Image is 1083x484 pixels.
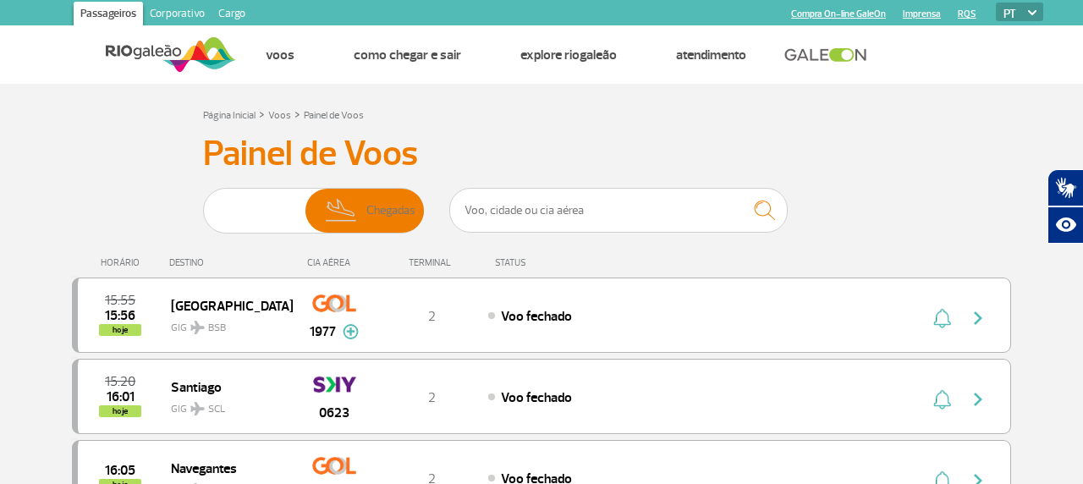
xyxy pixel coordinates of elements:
div: Plugin de acessibilidade da Hand Talk. [1047,169,1083,244]
div: TERMINAL [377,257,487,268]
a: Atendimento [676,47,746,63]
a: Cargo [212,2,252,29]
div: CIA AÉREA [292,257,377,268]
span: GIG [171,393,279,417]
span: hoje [99,324,141,336]
div: HORÁRIO [77,257,169,268]
span: Partidas [264,189,305,233]
span: Navegantes [171,457,279,479]
span: hoje [99,405,141,417]
img: destiny_airplane.svg [190,321,205,334]
span: 2025-09-28 16:01:00 [107,391,135,403]
span: 2025-09-28 16:05:00 [105,465,135,476]
span: Voo fechado [501,308,572,325]
span: Santiago [171,376,279,398]
span: 2 [428,308,436,325]
img: slider-embarque [211,189,264,233]
span: 0623 [319,403,349,423]
a: Painel de Voos [304,109,364,122]
div: STATUS [487,257,624,268]
a: Compra On-line GaleOn [791,8,886,19]
a: > [294,104,300,124]
img: mais-info-painel-voo.svg [343,324,359,339]
a: Como chegar e sair [354,47,461,63]
img: slider-desembarque [316,189,366,233]
span: Chegadas [366,189,415,233]
button: Abrir recursos assistivos. [1047,206,1083,244]
a: Voos [266,47,294,63]
a: Passageiros [74,2,143,29]
img: sino-painel-voo.svg [933,389,951,410]
span: [GEOGRAPHIC_DATA] [171,294,279,316]
span: 2025-09-28 15:20:00 [105,376,135,388]
h3: Painel de Voos [203,133,880,175]
a: Voos [268,109,291,122]
a: Corporativo [143,2,212,29]
span: 2 [428,389,436,406]
img: seta-direita-painel-voo.svg [968,308,988,328]
a: Explore RIOgaleão [520,47,617,63]
span: SCL [208,402,225,417]
img: sino-painel-voo.svg [933,308,951,328]
img: destiny_airplane.svg [190,402,205,415]
span: 2025-09-28 15:55:00 [105,294,135,306]
span: GIG [171,311,279,336]
span: 2025-09-28 15:56:02 [105,310,135,322]
a: > [259,104,265,124]
span: Voo fechado [501,389,572,406]
span: BSB [208,321,226,336]
a: Página Inicial [203,109,256,122]
input: Voo, cidade ou cia aérea [449,188,788,233]
img: seta-direita-painel-voo.svg [968,389,988,410]
span: 1977 [310,322,336,342]
button: Abrir tradutor de língua de sinais. [1047,169,1083,206]
a: RQS [958,8,976,19]
a: Imprensa [903,8,941,19]
div: DESTINO [169,257,293,268]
